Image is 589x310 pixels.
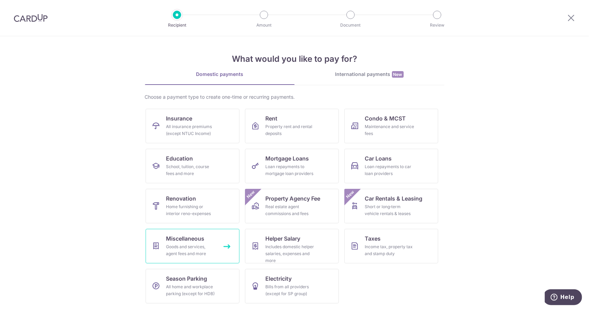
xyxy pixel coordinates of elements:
[166,203,216,217] div: Home furnishing or interior reno-expenses
[365,243,415,257] div: Income tax, property tax and stamp duty
[245,109,339,143] a: RentProperty rent and rental deposits
[166,283,216,297] div: All home and workplace parking (except for HDB)
[266,274,292,283] span: Electricity
[365,194,423,203] span: Car Rentals & Leasing
[166,114,193,123] span: Insurance
[245,269,339,303] a: ElectricityBills from all providers (except for SP group)
[166,234,205,243] span: Miscellaneous
[344,109,438,143] a: Condo & MCSTMaintenance and service fees
[365,163,415,177] div: Loan repayments to car loan providers
[146,269,239,303] a: Season ParkingAll home and workplace parking (except for HDB)
[365,203,415,217] div: Short or long‑term vehicle rentals & leases
[266,243,315,264] div: Includes domestic helper salaries, expenses and more
[14,14,48,22] img: CardUp
[145,94,444,100] div: Choose a payment type to create one-time or recurring payments.
[245,229,339,263] a: Helper SalaryIncludes domestic helper salaries, expenses and more
[295,71,444,78] div: International payments
[151,22,203,29] p: Recipient
[146,109,239,143] a: InsuranceAll insurance premiums (except NTUC Income)
[166,123,216,137] div: All insurance premiums (except NTUC Income)
[166,154,193,163] span: Education
[245,189,256,200] span: New
[266,203,315,217] div: Real estate agent commissions and fees
[238,22,289,29] p: Amount
[325,22,376,29] p: Document
[266,283,315,297] div: Bills from all providers (except for SP group)
[266,234,301,243] span: Helper Salary
[166,163,216,177] div: School, tuition, course fees and more
[266,154,309,163] span: Mortgage Loans
[166,243,216,257] div: Goods and services, agent fees and more
[146,229,239,263] a: MiscellaneousGoods and services, agent fees and more
[365,123,415,137] div: Maintenance and service fees
[266,123,315,137] div: Property rent and rental deposits
[266,114,278,123] span: Rent
[365,114,406,123] span: Condo & MCST
[545,289,582,307] iframe: Opens a widget where you can find more information
[166,194,196,203] span: Renovation
[145,71,295,78] div: Domestic payments
[392,71,404,78] span: New
[245,149,339,183] a: Mortgage LoansLoan repayments to mortgage loan providers
[344,149,438,183] a: Car LoansLoan repayments to car loan providers
[266,163,315,177] div: Loan repayments to mortgage loan providers
[365,234,381,243] span: Taxes
[166,274,207,283] span: Season Parking
[412,22,463,29] p: Review
[146,149,239,183] a: EducationSchool, tuition, course fees and more
[145,53,444,65] h4: What would you like to pay for?
[344,189,438,223] a: Car Rentals & LeasingShort or long‑term vehicle rentals & leasesNew
[344,229,438,263] a: TaxesIncome tax, property tax and stamp duty
[266,194,321,203] span: Property Agency Fee
[344,189,356,200] span: New
[365,154,392,163] span: Car Loans
[245,189,339,223] a: Property Agency FeeReal estate agent commissions and feesNew
[146,189,239,223] a: RenovationHome furnishing or interior reno-expenses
